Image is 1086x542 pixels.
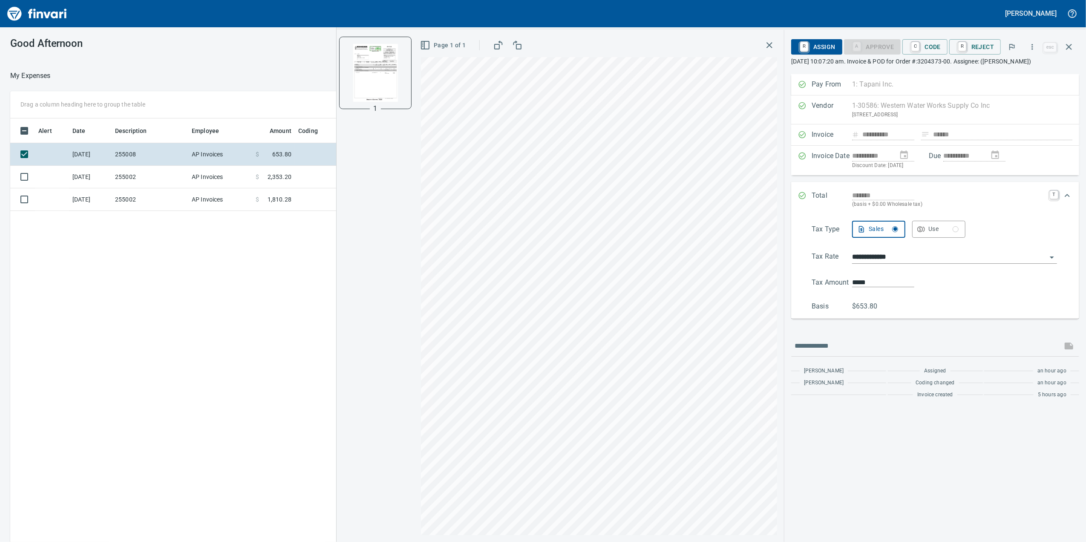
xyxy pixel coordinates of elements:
[256,195,259,204] span: $
[852,200,1045,209] p: (basis + $0.00 Wholesale tax)
[812,224,852,238] p: Tax Type
[10,37,281,49] h3: Good Afternoon
[268,173,291,181] span: 2,353.20
[188,166,252,188] td: AP Invoices
[256,150,259,159] span: $
[373,104,377,114] p: 1
[268,195,291,204] span: 1,810.28
[902,39,948,55] button: CCode
[958,42,966,51] a: R
[346,44,404,102] img: Page 1
[791,39,842,55] button: RAssign
[1038,391,1066,399] span: 5 hours ago
[1023,37,1042,56] button: More
[812,301,852,311] p: Basis
[1044,43,1057,52] a: esc
[1042,37,1079,57] span: Close invoice
[909,40,941,54] span: Code
[1059,336,1079,356] span: This records your message into the invoice and notifies anyone mentioned
[1002,37,1021,56] button: Flag
[20,100,145,109] p: Drag a column heading here to group the table
[38,126,52,136] span: Alert
[188,188,252,211] td: AP Invoices
[924,367,946,375] span: Assigned
[869,224,898,234] div: Sales
[112,166,188,188] td: 255002
[956,40,994,54] span: Reject
[69,188,112,211] td: [DATE]
[916,379,954,387] span: Coding changed
[812,190,852,209] p: Total
[72,126,97,136] span: Date
[911,42,919,51] a: C
[10,71,51,81] p: My Expenses
[1046,251,1058,263] button: Open
[928,224,959,234] div: Use
[112,143,188,166] td: 255008
[844,43,901,50] div: Coding Required
[259,126,291,136] span: Amount
[1037,367,1066,375] span: an hour ago
[272,150,291,159] span: 653.80
[115,126,158,136] span: Description
[804,379,844,387] span: [PERSON_NAME]
[791,57,1079,66] p: [DATE] 10:07:20 am. Invoice & POD for Order #:3204373-00. Assignee: ([PERSON_NAME])
[800,42,808,51] a: R
[1003,7,1059,20] button: [PERSON_NAME]
[1050,190,1058,199] a: T
[298,126,329,136] span: Coding
[270,126,291,136] span: Amount
[422,40,466,51] span: Page 1 of 1
[192,126,230,136] span: Employee
[69,166,112,188] td: [DATE]
[192,126,219,136] span: Employee
[1005,9,1057,18] h5: [PERSON_NAME]
[949,39,1001,55] button: RReject
[69,143,112,166] td: [DATE]
[917,391,953,399] span: Invoice created
[798,40,835,54] span: Assign
[72,126,86,136] span: Date
[115,126,147,136] span: Description
[912,221,965,238] button: Use
[188,143,252,166] td: AP Invoices
[852,301,893,311] p: $653.80
[418,37,469,53] button: Page 1 of 1
[812,277,852,288] p: Tax Amount
[10,71,51,81] nav: breadcrumb
[1037,379,1066,387] span: an hour ago
[256,173,259,181] span: $
[804,367,844,375] span: [PERSON_NAME]
[5,3,69,24] img: Finvari
[812,251,852,264] p: Tax Rate
[298,126,318,136] span: Coding
[112,188,188,211] td: 255002
[852,221,905,238] button: Sales
[791,182,1079,217] div: Expand
[38,126,63,136] span: Alert
[791,217,1079,319] div: Expand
